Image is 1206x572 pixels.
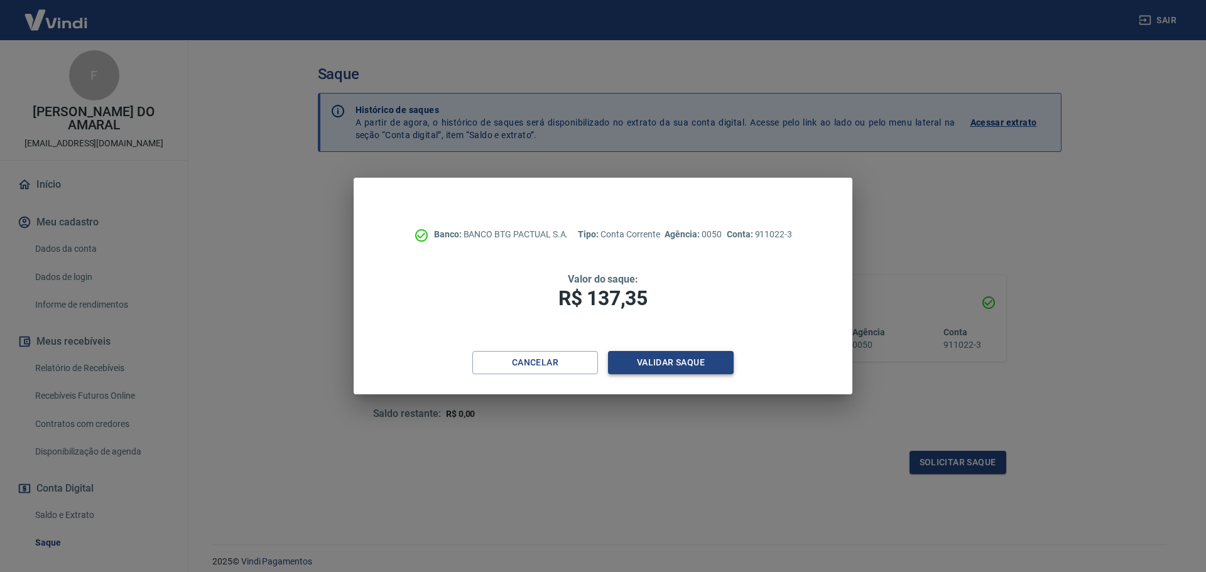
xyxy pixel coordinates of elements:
span: Conta: [727,229,755,239]
p: 911022-3 [727,228,792,241]
p: BANCO BTG PACTUAL S.A. [434,228,568,241]
button: Cancelar [472,351,598,374]
span: Tipo: [578,229,600,239]
button: Validar saque [608,351,734,374]
span: R$ 137,35 [558,286,648,310]
p: Conta Corrente [578,228,660,241]
span: Banco: [434,229,464,239]
span: Agência: [665,229,702,239]
p: 0050 [665,228,721,241]
span: Valor do saque: [568,273,638,285]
